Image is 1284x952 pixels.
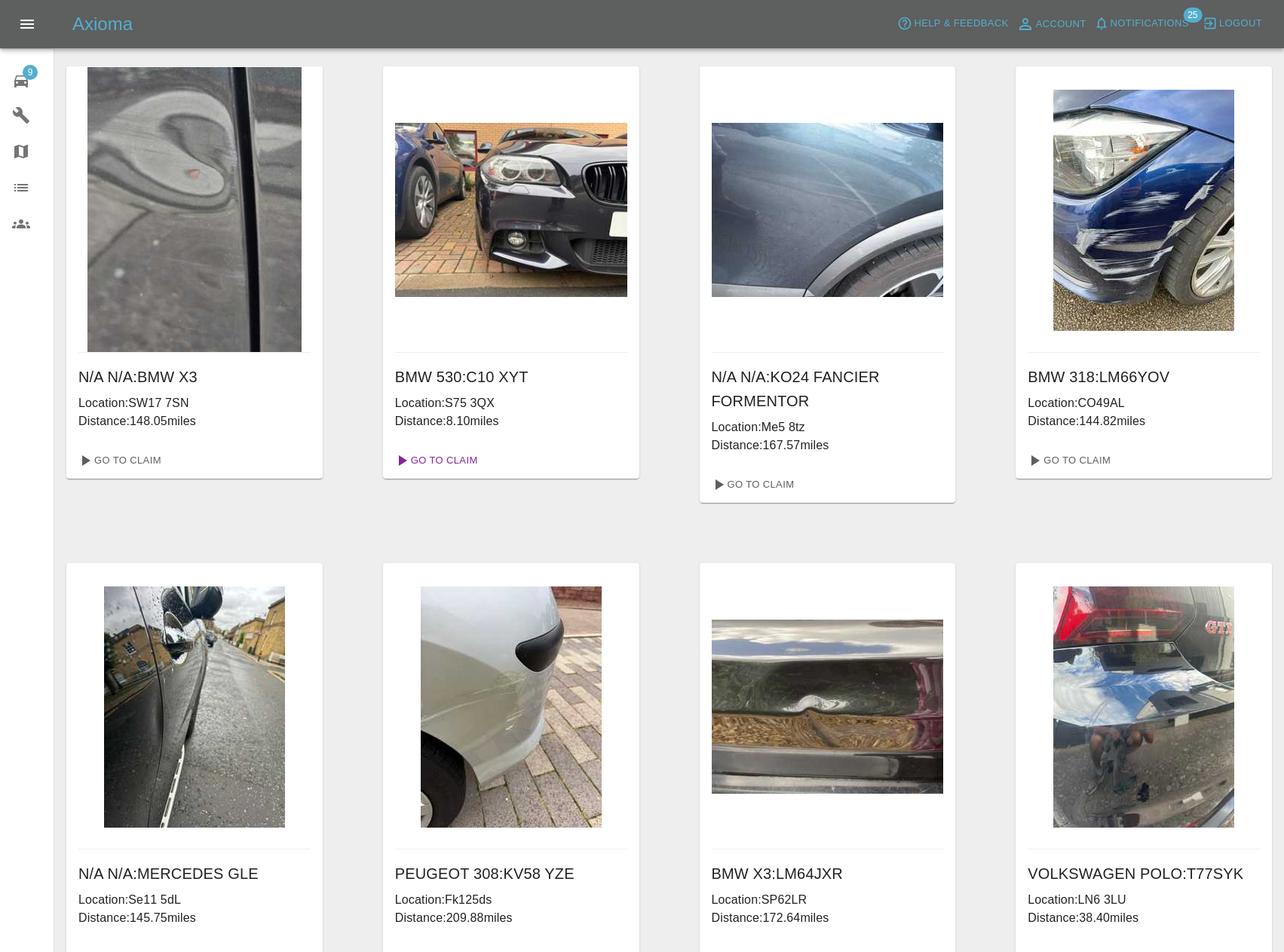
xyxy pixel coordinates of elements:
button: Notifications [1090,12,1193,35]
a: Go To Claim [72,448,165,473]
p: Distance: 148.05 miles [78,412,311,430]
p: Location: S75 3QX [395,394,627,412]
p: Location: SW17 7SN [78,394,311,412]
span: 25 [1183,8,1202,23]
a: Go To Claim [706,473,798,497]
a: Go To Claim [389,448,482,473]
p: Location: Se11 5dL [78,891,311,909]
p: Distance: 38.40 miles [1028,909,1260,927]
h6: VOLKSWAGEN POLO : T77SYK [1028,862,1260,886]
p: Location: Fk125ds [395,891,627,909]
h6: PEUGEOT 308 : KV58 YZE [395,862,627,886]
p: Distance: 167.57 miles [712,436,944,455]
span: Help & Feedback [914,15,1008,32]
h6: BMW 318 : LM66YOV [1028,365,1260,389]
p: Distance: 209.88 miles [395,909,627,927]
h5: Axioma [72,12,133,36]
button: Logout [1199,12,1266,35]
span: Logout [1219,15,1262,32]
p: Distance: 144.82 miles [1028,412,1260,430]
h6: N/A N/A : KO24 FANCIER FORMENTOR [712,365,944,413]
p: Location: Me5 8tz [712,418,944,436]
button: Open drawer [9,6,45,42]
a: Account [1013,12,1090,36]
p: Distance: 172.64 miles [712,909,944,927]
h6: N/A N/A : MERCEDES GLE [78,862,311,886]
p: Location: CO49AL [1028,394,1260,412]
a: Go To Claim [1022,448,1114,473]
span: Notifications [1111,15,1189,32]
span: Account [1036,16,1086,33]
h6: BMW 530 : C10 XYT [395,365,627,389]
p: Location: SP62LR [712,891,944,909]
p: Distance: 145.75 miles [78,909,311,927]
h6: N/A N/A : BMW X3 [78,365,311,389]
span: 9 [23,65,38,80]
p: Location: LN6 3LU [1028,891,1260,909]
p: Distance: 8.10 miles [395,412,627,430]
h6: BMW X3 : LM64JXR [712,862,944,886]
button: Help & Feedback [893,12,1012,35]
